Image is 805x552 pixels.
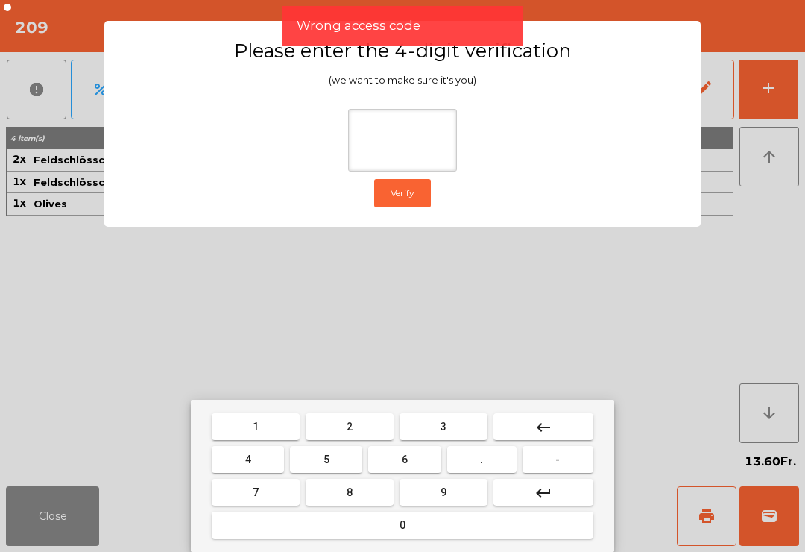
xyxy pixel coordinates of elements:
[133,39,672,63] h3: Please enter the 4-digit verification
[555,454,560,465] span: -
[441,486,446,498] span: 9
[374,179,431,207] button: Verify
[534,484,552,502] mat-icon: keyboard_return
[253,421,259,433] span: 1
[400,519,405,531] span: 0
[253,486,259,498] span: 7
[441,421,446,433] span: 3
[329,75,476,86] span: (we want to make sure it's you)
[245,454,251,465] span: 4
[323,454,329,465] span: 5
[347,486,353,498] span: 8
[534,418,552,436] mat-icon: keyboard_backspace
[480,454,483,465] span: .
[402,454,408,465] span: 6
[347,421,353,433] span: 2
[297,16,420,35] span: Wrong access code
